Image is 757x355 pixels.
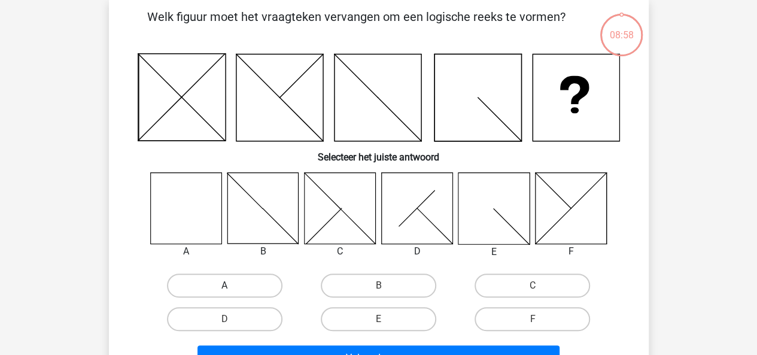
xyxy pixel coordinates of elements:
[218,244,308,259] div: B
[167,274,282,298] label: A
[141,244,232,259] div: A
[128,142,630,163] h6: Selecteer het juiste antwoord
[321,307,436,331] label: E
[128,8,585,44] p: Welk figuur moet het vraagteken vervangen om een logische reeks te vormen?
[475,307,590,331] label: F
[295,244,385,259] div: C
[526,244,616,259] div: F
[167,307,282,331] label: D
[449,245,539,259] div: E
[372,244,463,259] div: D
[321,274,436,298] label: B
[475,274,590,298] label: C
[599,13,644,43] div: 08:58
